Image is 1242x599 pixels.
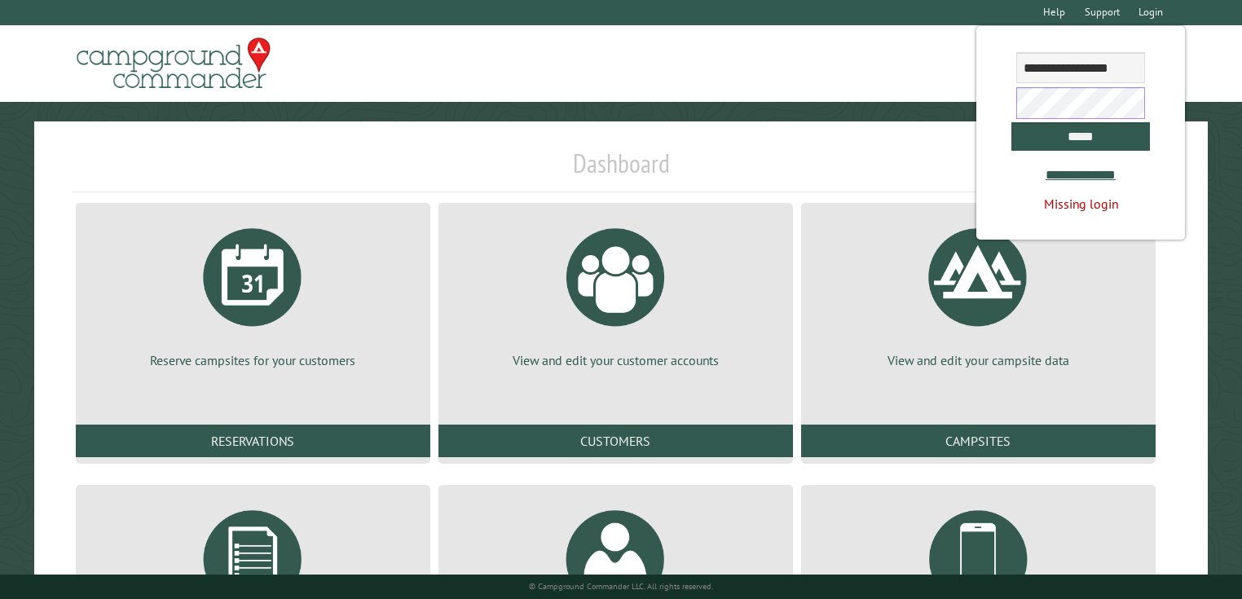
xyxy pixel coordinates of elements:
a: View and edit your customer accounts [458,216,773,369]
small: © Campground Commander LLC. All rights reserved. [529,581,713,592]
p: View and edit your campsite data [821,351,1136,369]
div: Missing login [1011,195,1150,213]
a: Customers [438,425,793,457]
h1: Dashboard [72,148,1171,192]
img: Campground Commander [72,32,275,95]
p: View and edit your customer accounts [458,351,773,369]
a: View and edit your campsite data [821,216,1136,369]
p: Reserve campsites for your customers [95,351,411,369]
a: Reserve campsites for your customers [95,216,411,369]
a: Reservations [76,425,430,457]
a: Campsites [801,425,1156,457]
